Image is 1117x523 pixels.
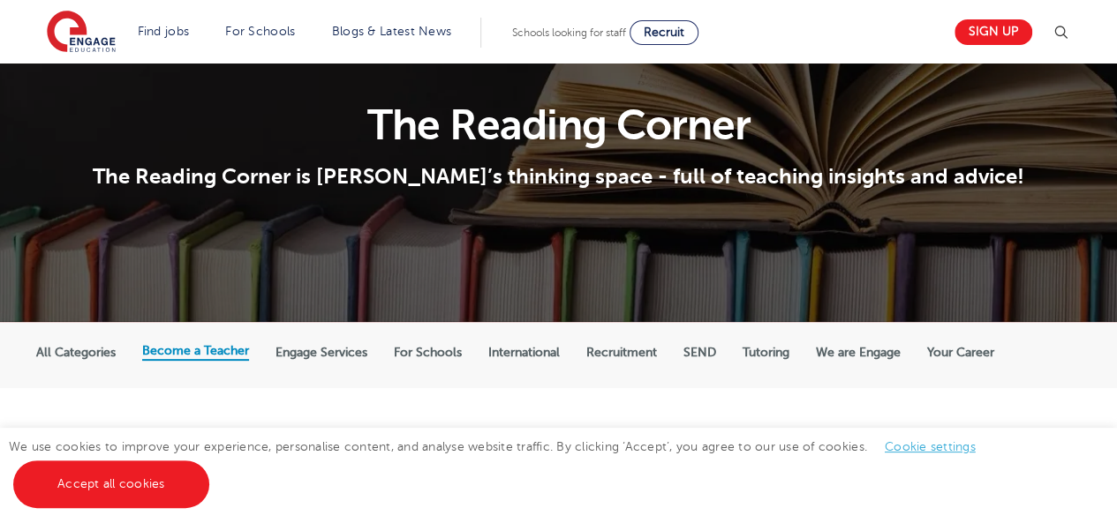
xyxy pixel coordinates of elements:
[927,345,994,361] label: Your Career
[47,11,116,55] img: Engage Education
[225,25,295,38] a: For Schools
[955,19,1032,45] a: Sign up
[644,26,684,39] span: Recruit
[275,345,367,361] label: Engage Services
[13,460,209,508] a: Accept all cookies
[332,25,452,38] a: Blogs & Latest News
[630,20,698,45] a: Recruit
[9,440,993,490] span: We use cookies to improve your experience, personalise content, and analyse website traffic. By c...
[683,345,716,361] label: SEND
[394,345,462,361] label: For Schools
[36,104,1081,146] h1: The Reading Corner
[36,345,116,361] label: All Categories
[816,345,901,361] label: We are Engage
[36,163,1081,190] p: The Reading Corner is [PERSON_NAME]’s thinking space - full of teaching insights and advice!
[142,343,249,359] label: Become a Teacher
[586,345,657,361] label: Recruitment
[743,345,789,361] label: Tutoring
[138,25,190,38] a: Find jobs
[488,345,560,361] label: International
[512,26,626,39] span: Schools looking for staff
[885,440,976,453] a: Cookie settings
